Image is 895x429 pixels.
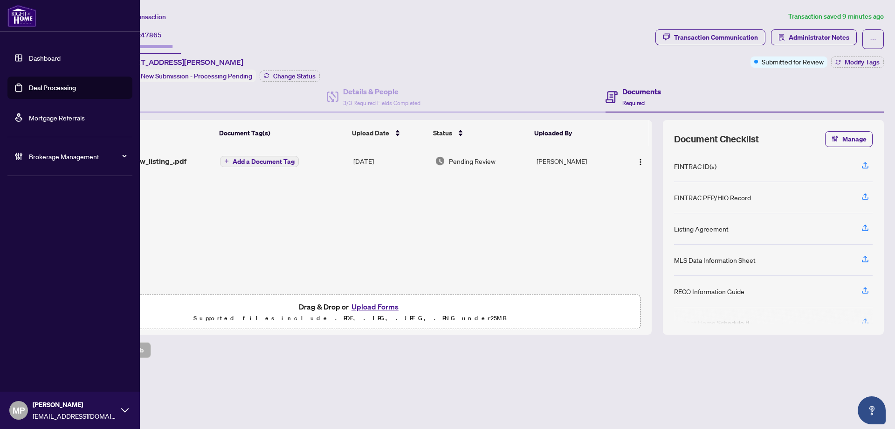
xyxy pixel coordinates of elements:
th: Document Tag(s) [215,120,348,146]
button: Add a Document Tag [220,156,299,167]
span: [PERSON_NAME] [33,400,117,410]
div: Listing Agreement [674,224,729,234]
button: Transaction Communication [655,29,765,45]
span: Brokerage Management [29,151,126,162]
span: Document Checklist [674,133,759,146]
td: [DATE] [350,146,431,176]
span: Modify Tags [845,59,880,65]
span: Status [433,128,452,138]
span: MP [13,404,25,417]
span: 47865 [141,31,162,39]
span: Pending Review [449,156,496,166]
div: Transaction Communication [674,30,758,45]
span: [STREET_ADDRESS][PERSON_NAME] [116,56,243,68]
button: Change Status [260,70,320,82]
button: Modify Tags [831,56,884,68]
button: Manage [825,131,873,147]
span: plus [224,159,229,163]
h4: Documents [622,86,661,97]
div: FINTRAC ID(s) [674,161,716,171]
article: Transaction saved 9 minutes ago [788,11,884,22]
span: View Transaction [116,13,166,21]
button: Add a Document Tag [220,155,299,167]
span: New Submission - Processing Pending [141,72,252,80]
span: Manage [842,132,867,147]
span: Upload Date [352,128,389,138]
a: Mortgage Referrals [29,113,85,122]
span: Add a Document Tag [233,158,295,165]
a: Deal Processing [29,84,76,92]
span: Required [622,99,645,106]
span: Submitted for Review [762,56,824,67]
button: Upload Forms [349,301,401,313]
span: Drag & Drop or [299,301,401,313]
img: logo [7,5,36,27]
img: Document Status [435,156,445,166]
td: [PERSON_NAME] [533,146,623,176]
div: FINTRAC PEP/HIO Record [674,192,751,203]
th: (1) File Name [84,120,216,146]
th: Status [429,120,531,146]
th: Uploaded By [530,120,620,146]
span: Drag & Drop orUpload FormsSupported files include .PDF, .JPG, .JPEG, .PNG under25MB [60,295,640,330]
th: Upload Date [348,120,429,146]
button: Open asap [858,396,886,424]
p: Supported files include .PDF, .JPG, .JPEG, .PNG under 25 MB [66,313,634,324]
span: [EMAIL_ADDRESS][DOMAIN_NAME] [33,411,117,421]
span: ellipsis [870,36,876,42]
button: Administrator Notes [771,29,857,45]
span: solution [778,34,785,41]
h4: Details & People [343,86,420,97]
a: Dashboard [29,54,61,62]
div: MLS Data Information Sheet [674,255,756,265]
span: 3/3 Required Fields Completed [343,99,420,106]
span: Change Status [273,73,316,79]
button: Logo [633,154,648,169]
img: Logo [637,158,644,166]
div: Status: [116,70,256,82]
div: RECO Information Guide [674,286,744,296]
span: Administrator Notes [789,30,849,45]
